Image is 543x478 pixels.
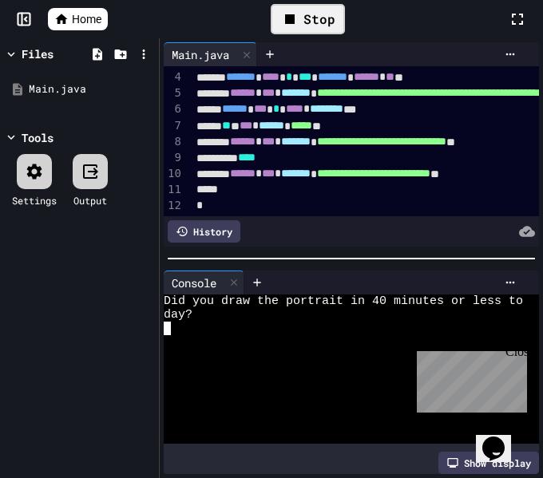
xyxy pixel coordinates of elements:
iframe: chat widget [410,345,527,413]
div: Output [73,193,107,207]
span: Did you draw the portrait in 40 minutes or less to [164,294,523,308]
div: Console [164,271,244,294]
div: Main.java [164,42,257,66]
div: Tools [22,129,54,146]
div: Console [164,275,224,291]
div: History [168,220,240,243]
div: Chat with us now!Close [6,6,110,101]
div: 6 [164,101,184,117]
iframe: chat widget [476,414,527,462]
div: Main.java [29,81,153,97]
div: 8 [164,134,184,150]
div: Main.java [164,46,237,63]
div: Settings [12,193,57,207]
div: Show display [438,452,539,474]
div: 12 [164,198,184,214]
a: Home [48,8,108,30]
div: 10 [164,166,184,182]
div: Stop [271,4,345,34]
div: Files [22,45,54,62]
div: 11 [164,182,184,198]
div: 7 [164,118,184,134]
span: Home [72,11,101,27]
div: 5 [164,85,184,101]
div: 4 [164,69,184,85]
div: 9 [164,150,184,166]
span: day? [164,308,192,322]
